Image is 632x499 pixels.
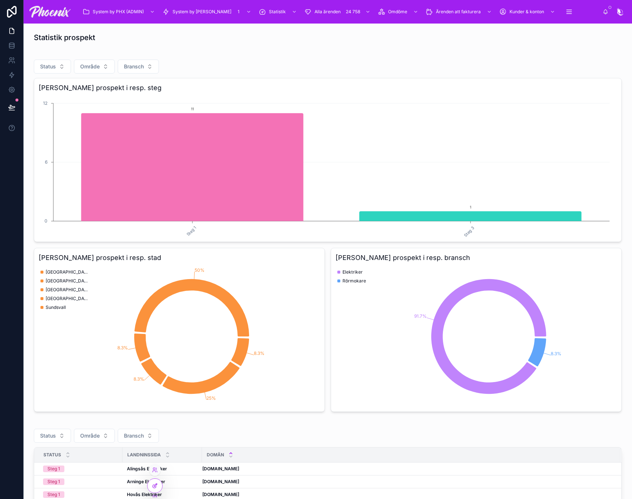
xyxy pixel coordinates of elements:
strong: Hovås Elektriker [127,492,162,497]
a: System by [PERSON_NAME]1 [160,5,255,18]
span: status [43,452,61,458]
span: Elektriker [342,269,363,275]
a: Ärenden att fakturera [423,5,496,18]
span: System by [PERSON_NAME] [173,9,231,15]
div: 1 [234,7,243,16]
h3: [PERSON_NAME] prospekt i resp. steg [39,83,617,93]
button: Select Button [118,60,159,74]
a: Omdöme [376,5,422,18]
span: Ärenden att fakturera [436,9,481,15]
tspan: 8.3% [254,350,264,356]
button: Select Button [34,429,71,443]
span: Område [80,63,100,70]
button: Select Button [74,429,115,443]
span: [GEOGRAPHIC_DATA] [46,287,90,293]
span: Område [80,432,100,439]
span: Status [40,63,56,70]
div: chart [39,266,320,407]
span: [GEOGRAPHIC_DATA] [46,296,90,302]
a: Steg 1 [43,491,118,498]
h3: [PERSON_NAME] prospekt i resp. bransch [335,253,617,263]
strong: Alingsås Elektriker [127,466,167,471]
a: [DOMAIN_NAME] [202,466,612,472]
a: System by PHX (ADMIN) [80,5,159,18]
text: Steg 3 [463,225,475,238]
a: Statistik [256,5,301,18]
a: [DOMAIN_NAME] [202,492,612,498]
div: chart [39,96,617,237]
text: Steg 1 [186,225,198,237]
tspan: 8.3% [134,376,144,382]
tspan: 50% [195,267,205,273]
span: [GEOGRAPHIC_DATA] [46,278,90,284]
span: Bransch [124,63,144,70]
div: 24 758 [344,7,362,16]
span: Omdöme [388,9,407,15]
a: [DOMAIN_NAME] [202,479,612,485]
strong: Arninge Elektriker [127,479,165,484]
span: Sundsvall [46,304,66,310]
tspan: 25% [206,395,216,401]
a: Steg 1 [43,466,118,472]
span: domän [207,452,224,458]
div: Steg 1 [47,491,60,498]
h1: Statistik prospekt [34,32,95,43]
tspan: 0 [45,218,47,224]
a: Alingsås Elektriker [127,466,198,472]
strong: [DOMAIN_NAME] [202,479,239,484]
span: Rörmokare [342,278,366,284]
text: 11 [191,107,194,111]
a: Alla ärenden24 758 [302,5,374,18]
tspan: 91.7% [414,313,427,319]
tspan: 12 [43,100,47,106]
a: Arninge Elektriker [127,479,198,485]
text: 1 [470,205,471,209]
span: System by PHX (ADMIN) [93,9,144,15]
div: chart [335,266,617,407]
tspan: 8.3% [117,345,128,350]
button: Select Button [118,429,159,443]
a: Kunder & konton [497,5,559,18]
strong: [DOMAIN_NAME] [202,492,239,497]
strong: [DOMAIN_NAME] [202,466,239,471]
span: Statistik [269,9,286,15]
a: Hovås Elektriker [127,492,198,498]
div: Steg 1 [47,466,60,472]
h3: [PERSON_NAME] prospekt i resp. stad [39,253,320,263]
span: Bransch [124,432,144,439]
span: Kunder & konton [509,9,544,15]
button: Select Button [74,60,115,74]
div: Steg 1 [47,478,60,485]
span: Landninssida [127,452,161,458]
img: App logo [29,6,71,18]
tspan: 6 [45,159,47,165]
div: scrollable content [77,4,603,20]
span: Alla ärenden [315,9,341,15]
button: Select Button [34,60,71,74]
span: [GEOGRAPHIC_DATA] [46,269,90,275]
tspan: 8.3% [551,351,561,356]
a: Steg 1 [43,478,118,485]
span: Status [40,432,56,439]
